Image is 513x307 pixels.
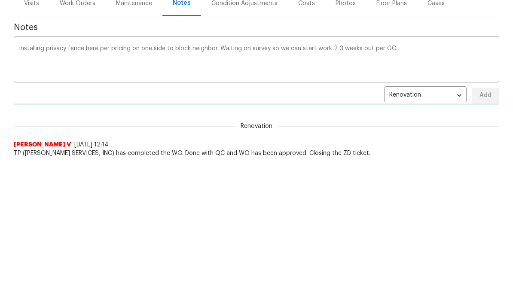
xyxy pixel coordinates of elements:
[14,140,71,149] span: [PERSON_NAME] V
[74,142,109,148] span: [DATE] 12:14
[19,46,494,76] textarea: Installing privacy fence here per pricing on one side to block neighbor. Waiting on survey so we ...
[235,122,278,131] span: Renovation
[14,149,499,158] span: TP ([PERSON_NAME] SERVICES, INC) has completed the WO. Done with QC and WO has been approved. Clo...
[384,85,467,106] div: Renovation
[14,23,499,32] span: Notes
